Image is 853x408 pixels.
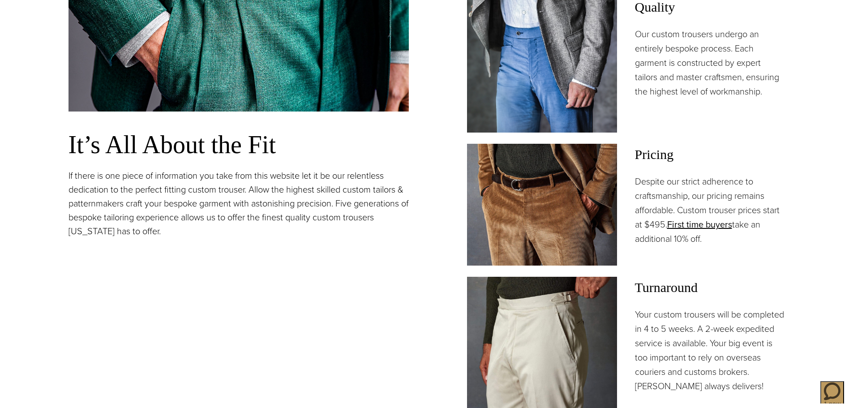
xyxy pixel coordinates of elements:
[69,169,409,238] p: If there is one piece of information you take from this website let it be our relentless dedicati...
[635,174,785,246] p: Despite our strict adherence to craftsmanship, our pricing remains affordable. Custom trouser pri...
[69,129,409,160] h3: It’s All About the Fit
[467,144,617,266] img: Client wearing brown corduroy custom made dress trousers fabric by Holland & Sherry.
[635,277,785,298] span: Turnaround
[635,307,785,393] p: Your custom trousers will be completed in 4 to 5 weeks. A 2-week expedited service is available. ...
[635,144,785,165] span: Pricing
[635,27,785,99] p: Our custom trousers undergo an entirely bespoke process. Each garment is constructed by expert ta...
[792,381,844,404] iframe: Opens a widget where you can chat to one of our agents
[667,218,732,231] a: First time buyers
[32,19,49,26] span: 1 new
